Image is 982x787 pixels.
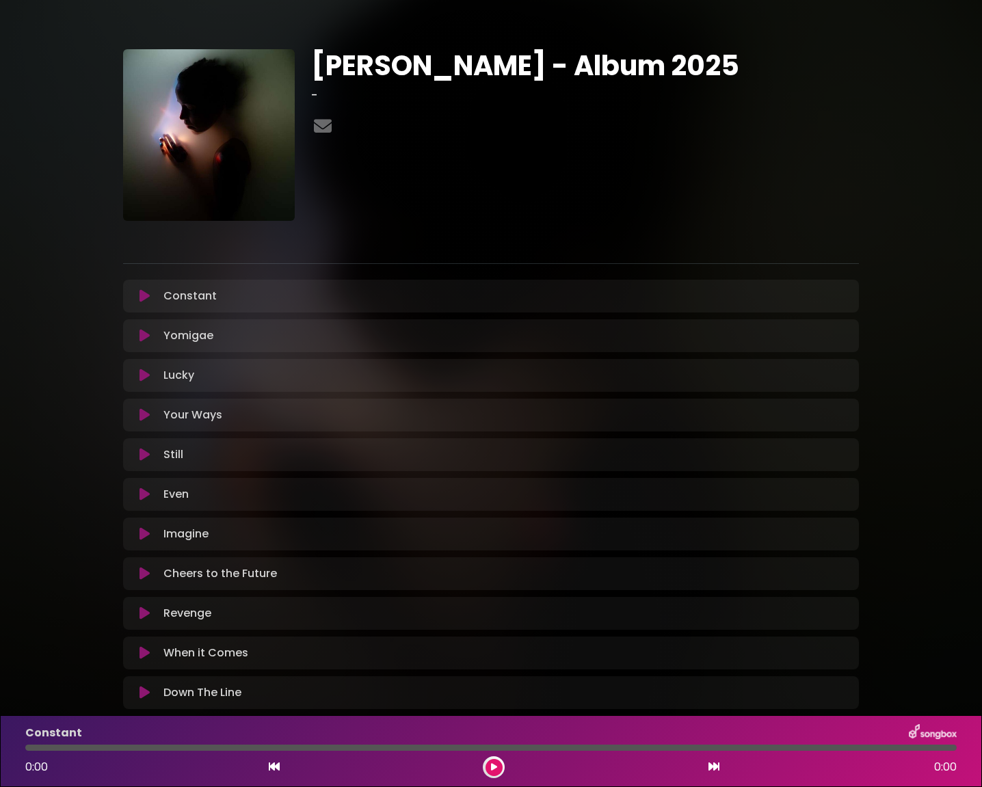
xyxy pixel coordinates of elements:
p: Still [163,446,183,463]
h3: - [311,88,859,103]
p: Constant [163,288,217,304]
p: Constant [25,725,82,741]
p: When it Comes [163,645,248,661]
p: Cheers to the Future [163,565,277,582]
p: Yomigae [163,328,213,344]
span: 0:00 [25,759,48,775]
p: Down The Line [163,684,241,701]
p: Even [163,486,189,503]
img: songbox-logo-white.png [909,724,957,742]
p: Lucky [163,367,194,384]
p: Your Ways [163,407,222,423]
p: Revenge [163,605,211,622]
img: 3zBjiAFS8u8Jw9k8ws7L [123,49,295,221]
p: Imagine [163,526,209,542]
h1: [PERSON_NAME] - Album 2025 [311,49,859,82]
span: 0:00 [934,759,957,775]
